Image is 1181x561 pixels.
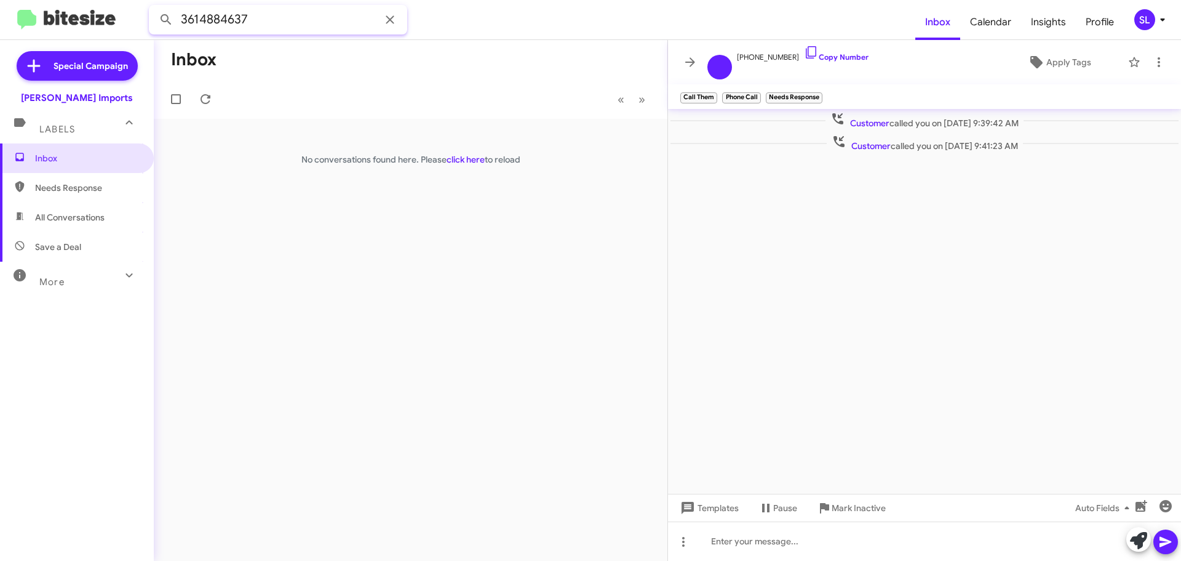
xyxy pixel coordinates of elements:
a: Profile [1076,4,1124,40]
button: Pause [749,497,807,519]
span: Save a Deal [35,241,81,253]
div: SL [1134,9,1155,30]
span: Auto Fields [1075,497,1134,519]
button: Templates [668,497,749,519]
div: [PERSON_NAME] Imports [21,92,133,104]
a: Insights [1021,4,1076,40]
button: Previous [610,87,632,112]
button: Next [631,87,653,112]
a: Copy Number [804,52,869,62]
span: called you on [DATE] 9:41:23 AM [827,134,1023,152]
small: Call Them [680,92,717,103]
span: [PHONE_NUMBER] [737,45,869,63]
button: Apply Tags [996,51,1122,73]
span: Needs Response [35,182,140,194]
span: All Conversations [35,211,105,224]
small: Phone Call [722,92,760,103]
button: Mark Inactive [807,497,896,519]
span: Special Campaign [54,60,128,72]
a: click here [447,154,485,165]
span: « [618,92,624,107]
button: Auto Fields [1065,497,1144,519]
span: Mark Inactive [832,497,886,519]
span: Customer [851,140,891,151]
a: Special Campaign [17,51,138,81]
span: Customer [850,118,889,129]
span: Labels [39,124,75,135]
span: Apply Tags [1046,51,1091,73]
a: Inbox [915,4,960,40]
nav: Page navigation example [611,87,653,112]
span: called you on [DATE] 9:39:42 AM [825,111,1024,129]
h1: Inbox [171,50,217,70]
span: » [638,92,645,107]
a: Calendar [960,4,1021,40]
input: Search [149,5,407,34]
button: SL [1124,9,1167,30]
small: Needs Response [766,92,822,103]
span: Templates [678,497,739,519]
span: Pause [773,497,797,519]
p: No conversations found here. Please to reload [154,153,667,166]
span: More [39,276,65,288]
span: Inbox [35,152,140,164]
